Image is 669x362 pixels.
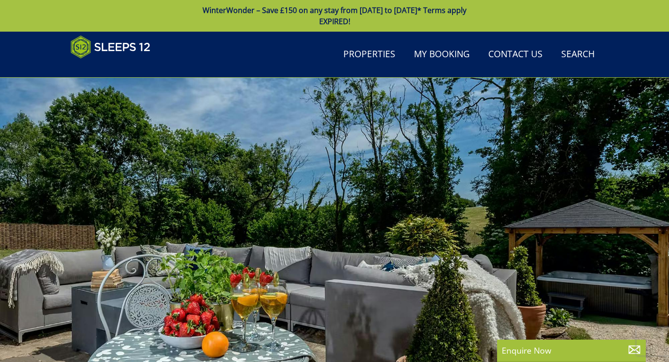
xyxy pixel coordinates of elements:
a: Contact Us [485,44,546,65]
iframe: Customer reviews powered by Trustpilot [66,64,164,72]
span: EXPIRED! [319,16,350,27]
a: Properties [340,44,399,65]
iframe: LiveChat chat widget [487,30,669,362]
a: My Booking [410,44,473,65]
img: Sleeps 12 [71,35,151,59]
